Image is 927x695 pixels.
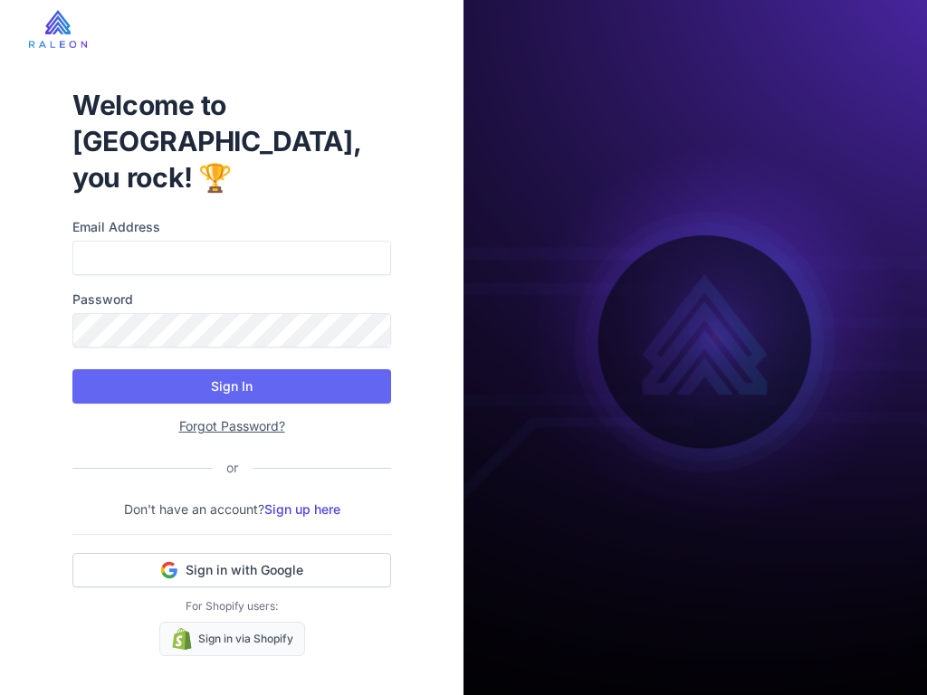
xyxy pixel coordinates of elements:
[72,87,391,195] h1: Welcome to [GEOGRAPHIC_DATA], you rock! 🏆
[72,598,391,614] p: For Shopify users:
[264,501,340,517] a: Sign up here
[72,500,391,519] p: Don't have an account?
[72,553,391,587] button: Sign in with Google
[212,458,253,478] div: or
[179,418,285,433] a: Forgot Password?
[72,369,391,404] button: Sign In
[72,217,391,237] label: Email Address
[72,290,391,309] label: Password
[29,10,87,48] img: raleon-logo-whitebg.9aac0268.jpg
[159,622,305,656] a: Sign in via Shopify
[186,561,303,579] span: Sign in with Google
